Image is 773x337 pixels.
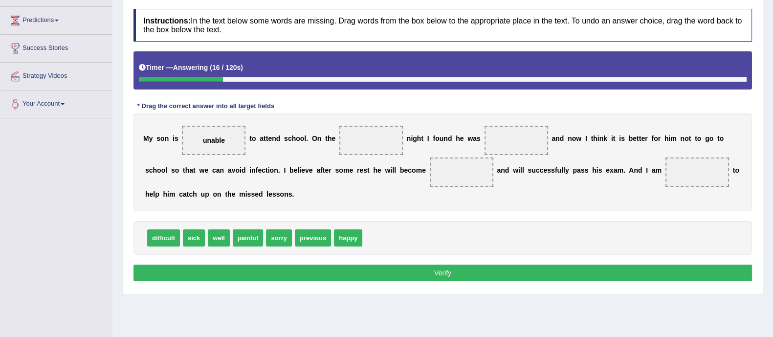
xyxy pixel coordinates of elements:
b: w [513,166,518,174]
b: e [359,166,363,174]
b: o [157,166,161,174]
b: r [329,166,331,174]
b: h [328,135,332,142]
b: l [522,166,524,174]
b: A [629,166,634,174]
b: e [301,166,305,174]
b: l [266,190,268,198]
b: f [651,135,654,142]
b: s [598,166,602,174]
span: unable [203,136,225,144]
b: l [392,166,394,174]
b: c [262,166,265,174]
button: Verify [133,265,752,281]
b: p [205,190,209,198]
div: * Drag the correct answer into all target fields [133,102,278,111]
b: c [189,190,193,198]
b: h [163,190,167,198]
b: s [581,166,585,174]
b: h [593,135,597,142]
b: h [145,190,150,198]
b: I [585,135,587,142]
b: o [252,135,256,142]
b: i [668,135,670,142]
b: . [292,190,294,198]
b: f [320,166,323,174]
b: v [305,166,309,174]
b: Answering [173,64,208,71]
b: h [592,166,596,174]
b: m [169,190,175,198]
b: o [709,135,714,142]
b: o [280,190,285,198]
b: a [473,135,477,142]
a: Your Account [0,90,112,115]
b: n [568,135,572,142]
b: t [325,135,328,142]
b: t [265,166,268,174]
b: o [296,135,300,142]
b: x [610,166,614,174]
b: I [284,166,286,174]
b: f [433,135,435,142]
b: s [251,190,255,198]
b: t [225,190,227,198]
b: ( [210,64,212,71]
b: i [173,135,175,142]
b: h [185,166,190,174]
b: a [614,166,618,174]
b: t [367,166,370,174]
b: u [201,190,205,198]
b: n [317,135,322,142]
h5: Timer — [139,64,243,71]
b: i [299,166,301,174]
b: h [456,135,460,142]
b: h [373,166,377,174]
span: previous [295,229,331,247]
b: a [316,166,320,174]
b: l [165,166,167,174]
b: m [416,166,422,174]
b: b [629,135,633,142]
b: c [179,190,183,198]
b: e [404,166,408,174]
b: o [235,166,240,174]
b: 16 / 120s [212,64,241,71]
b: o [697,135,702,142]
b: t [193,166,196,174]
b: o [720,135,724,142]
b: a [228,166,232,174]
b: h [292,135,296,142]
b: b [400,166,404,174]
b: I [427,135,429,142]
b: o [435,135,440,142]
b: o [300,135,305,142]
b: w [385,166,391,174]
span: sorry [266,229,292,247]
b: n [272,135,276,142]
b: s [175,135,178,142]
b: o [412,166,416,174]
b: Instructions: [143,17,191,25]
b: i [596,166,598,174]
b: i [245,190,247,198]
b: . [306,135,308,142]
b: o [339,166,343,174]
span: Drop target [485,126,548,155]
b: s [247,190,251,198]
b: m [618,166,623,174]
b: t [695,135,697,142]
span: painful [233,229,264,247]
b: n [599,135,604,142]
b: t [639,135,641,142]
b: e [258,166,262,174]
b: a [497,166,501,174]
b: d [448,135,452,142]
b: i [249,166,251,174]
b: s [288,190,292,198]
b: s [528,166,531,174]
b: ) [241,64,243,71]
b: r [357,166,359,174]
b: t [613,135,616,142]
b: n [284,190,288,198]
